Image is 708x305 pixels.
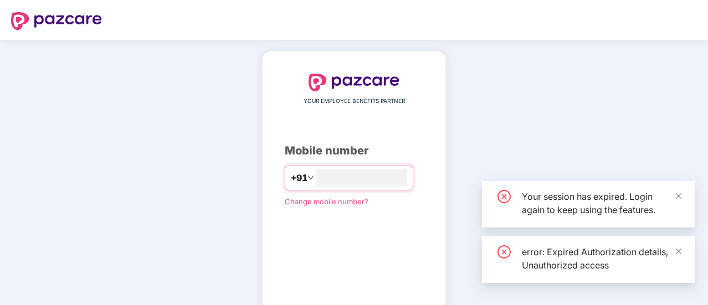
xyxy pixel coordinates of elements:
[497,190,511,203] span: close-circle
[522,190,681,216] div: Your session has expired. Login again to keep using the features.
[285,197,368,206] a: Change mobile number?
[291,171,307,185] span: +91
[307,174,314,181] span: down
[285,142,423,159] div: Mobile number
[675,247,683,255] span: close
[11,12,102,30] img: logo
[309,74,399,91] img: logo
[497,245,511,259] span: close-circle
[675,192,683,200] span: close
[304,97,405,106] span: YOUR EMPLOYEE BENEFITS PARTNER
[522,245,681,272] div: error: Expired Authorization details, Unauthorized access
